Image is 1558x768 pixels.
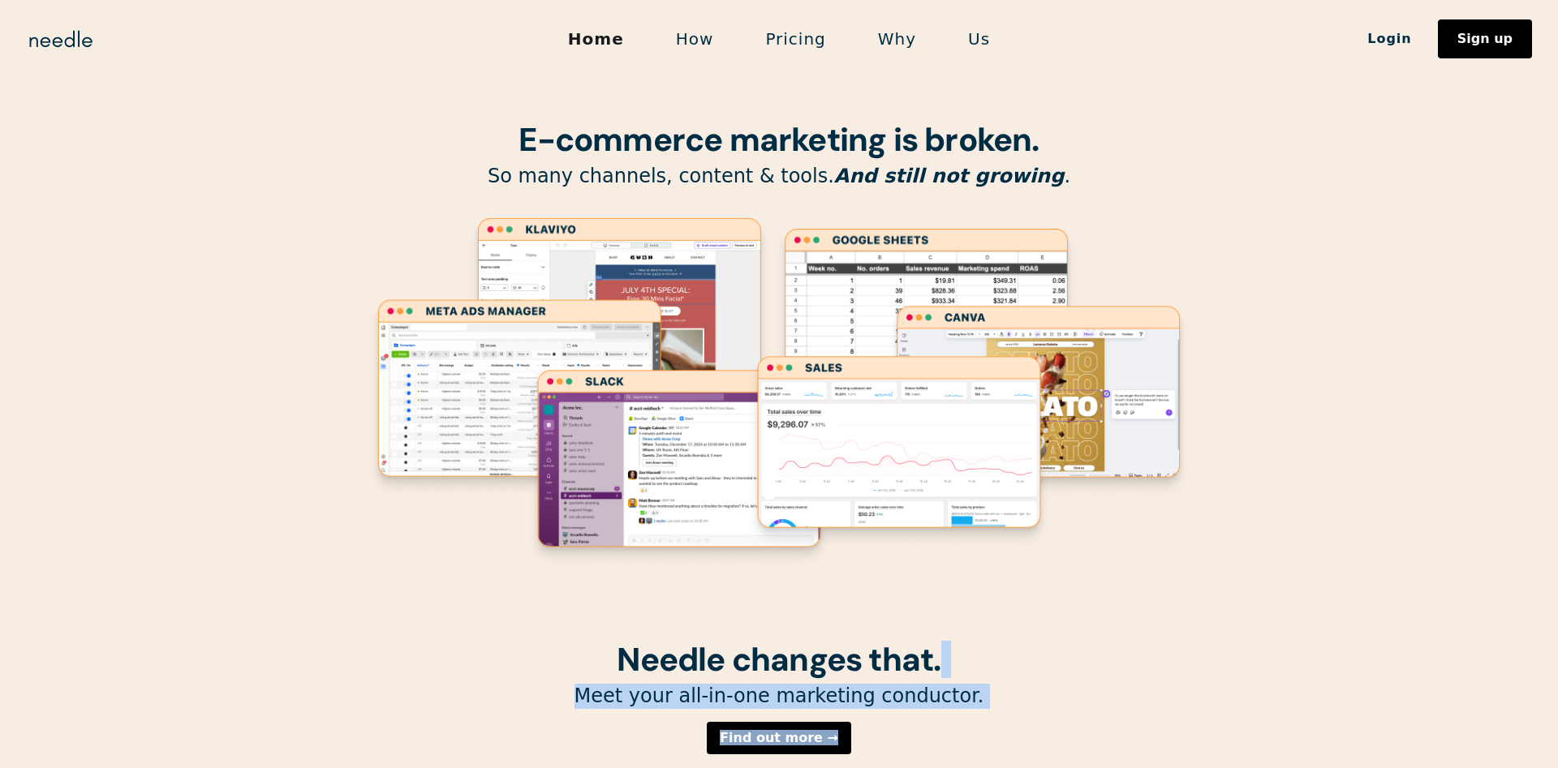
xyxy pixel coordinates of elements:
a: Find out more → [707,722,851,754]
p: So many channels, content & tools. . [365,164,1193,189]
em: And still not growing [834,165,1065,187]
a: Home [542,22,650,56]
p: Meet your all-in-one marketing conductor. [365,684,1193,709]
div: Sign up [1457,32,1513,45]
a: Pricing [739,22,851,56]
a: Sign up [1438,19,1532,58]
a: How [650,22,740,56]
strong: E-commerce marketing is broken. [519,118,1039,161]
a: Login [1341,25,1438,53]
strong: Needle changes that. [617,638,940,680]
a: Us [942,22,1016,56]
a: Why [852,22,942,56]
div: Find out more → [720,732,838,744]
